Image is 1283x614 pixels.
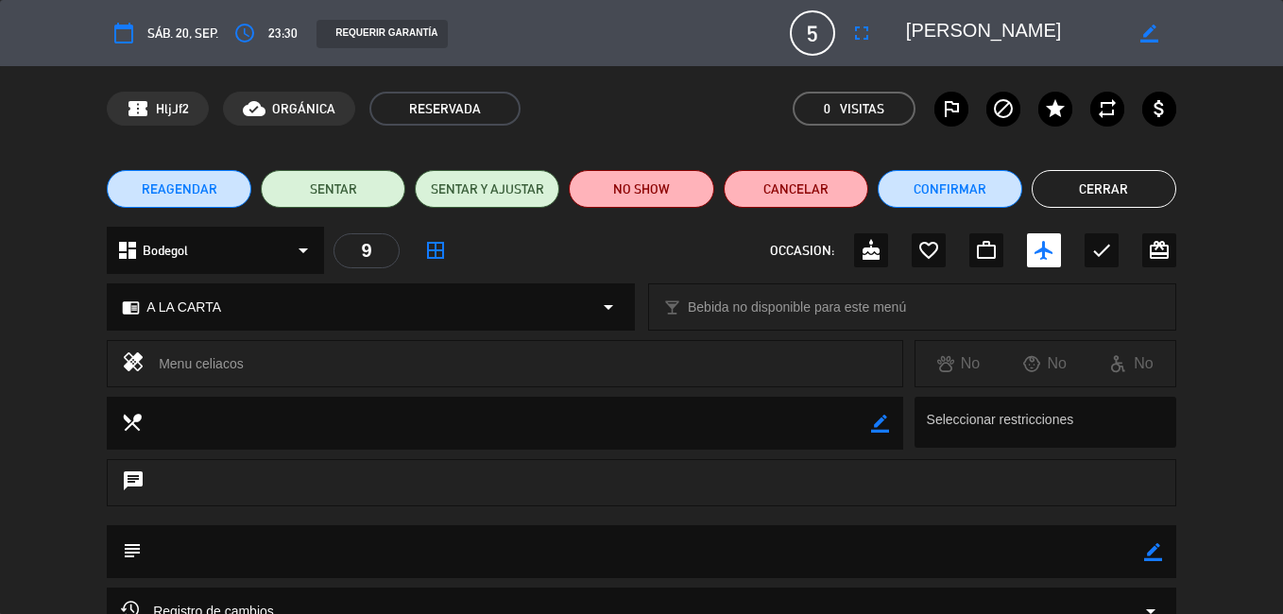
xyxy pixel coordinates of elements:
[107,16,141,50] button: calendar_today
[316,20,447,48] div: REQUERIR GARANTÍA
[424,239,447,262] i: border_all
[770,240,834,262] span: OCCASION:
[261,170,405,208] button: SENTAR
[415,170,559,208] button: SENTAR Y AJUSTAR
[597,296,620,318] i: arrow_drop_down
[992,97,1015,120] i: block
[1044,97,1067,120] i: star
[292,239,315,262] i: arrow_drop_down
[127,97,149,120] span: confirmation_number
[569,170,713,208] button: NO SHOW
[228,16,262,50] button: access_time
[1090,239,1113,262] i: check
[334,233,400,268] div: 9
[122,350,145,377] i: healing
[122,469,145,496] i: chat
[1140,25,1158,43] i: border_color
[243,97,265,120] i: cloud_done
[840,98,884,120] em: Visitas
[146,297,221,318] span: A LA CARTA
[860,239,882,262] i: cake
[369,92,521,126] span: RESERVADA
[147,23,218,44] span: sáb. 20, sep.
[1148,97,1171,120] i: attach_money
[688,297,906,318] span: Bebida no disponible para este menú
[1088,351,1175,376] div: No
[1148,239,1171,262] i: card_giftcard
[663,298,681,316] i: local_bar
[116,239,139,262] i: dashboard
[233,22,256,44] i: access_time
[121,539,142,560] i: subject
[724,170,868,208] button: Cancelar
[1001,351,1088,376] div: No
[142,179,217,199] span: REAGENDAR
[272,98,335,120] span: ORGÁNICA
[1096,97,1119,120] i: repeat
[1144,543,1162,561] i: border_color
[790,10,835,56] span: 5
[156,98,189,120] span: HljJf2
[845,16,879,50] button: fullscreen
[871,415,889,433] i: border_color
[850,22,873,44] i: fullscreen
[975,239,998,262] i: work_outline
[940,97,963,120] i: outlined_flag
[915,351,1002,376] div: No
[1033,239,1055,262] i: airplanemode_active
[112,22,135,44] i: calendar_today
[268,23,298,44] span: 23:30
[122,298,140,316] i: chrome_reader_mode
[878,170,1022,208] button: Confirmar
[824,98,830,120] span: 0
[121,411,142,432] i: local_dining
[1032,170,1176,208] button: Cerrar
[143,240,188,262] span: Bodegol
[917,239,940,262] i: favorite_border
[107,170,251,208] button: REAGENDAR
[159,350,888,377] div: Menu celiacos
